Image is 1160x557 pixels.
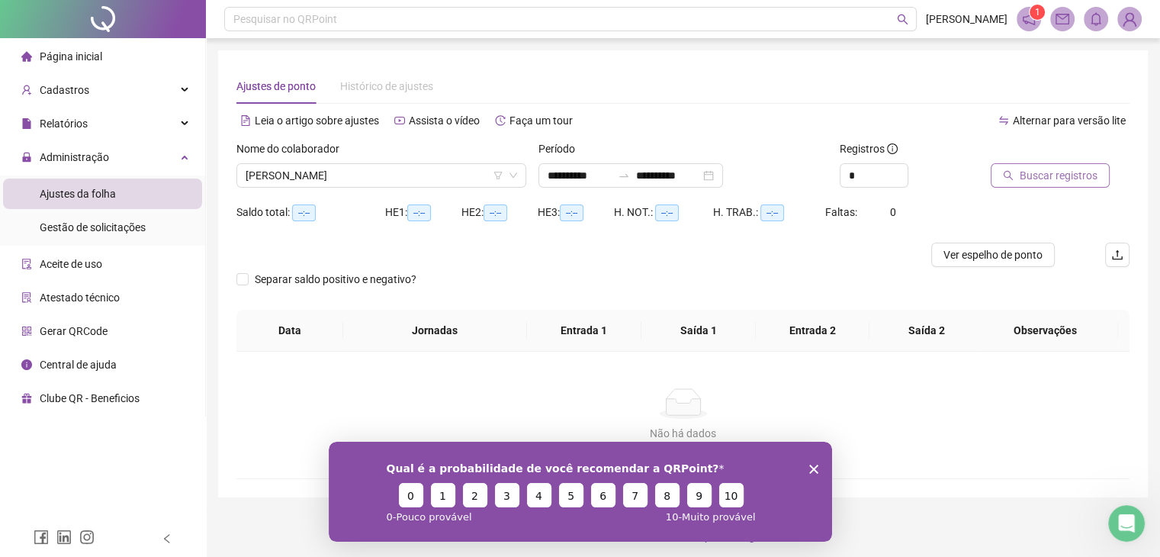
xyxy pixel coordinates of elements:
span: --:-- [560,204,583,221]
label: Nome do colaborador [236,140,349,157]
iframe: Pesquisa da QRPoint [329,442,832,542]
span: user-add [21,85,32,95]
iframe: Intercom live chat [1108,505,1145,542]
span: Página inicial [40,50,102,63]
span: Gestão de solicitações [40,221,146,233]
span: Ajustes da folha [40,188,116,200]
span: gift [21,393,32,404]
span: solution [21,292,32,303]
th: Data [236,310,343,352]
div: H. NOT.: [614,204,713,221]
span: left [162,533,172,544]
span: bell [1089,12,1103,26]
label: Período [538,140,585,157]
span: Faça um tour [509,114,573,127]
span: Atestado técnico [40,291,120,304]
div: HE 2: [461,204,538,221]
span: linkedin [56,530,72,545]
span: 1 [1035,7,1040,18]
span: Alternar para versão lite [1013,114,1126,127]
span: info-circle [21,359,32,370]
span: swap [998,115,1009,126]
sup: 1 [1030,5,1045,20]
div: Saldo total: [236,204,385,221]
span: Cadastros [40,84,89,96]
span: Administração [40,151,109,163]
span: Ver espelho de ponto [943,246,1043,263]
span: Histórico de ajustes [340,80,433,92]
button: Buscar registros [991,163,1110,188]
div: Não há dados [255,425,1111,442]
span: youtube [394,115,405,126]
span: --:-- [407,204,431,221]
span: notification [1022,12,1036,26]
span: Central de ajuda [40,359,117,371]
span: --:-- [655,204,679,221]
span: Buscar registros [1020,167,1097,184]
span: swap-right [618,169,630,182]
span: Faltas: [825,206,860,218]
span: filter [493,171,503,180]
span: --:-- [292,204,316,221]
span: Ajustes de ponto [236,80,316,92]
span: lock [21,152,32,163]
th: Saída 1 [641,310,756,352]
span: Registros [840,140,898,157]
span: --:-- [760,204,784,221]
span: Clube QR - Beneficios [40,392,140,404]
span: 0 [890,206,896,218]
div: HE 1: [385,204,461,221]
th: Jornadas [343,310,527,352]
span: upload [1111,249,1123,261]
span: Assista o vídeo [409,114,480,127]
span: Observações [985,322,1107,339]
span: search [897,14,908,25]
button: Ver espelho de ponto [931,243,1055,267]
span: info-circle [887,143,898,154]
span: down [509,171,518,180]
img: 48050 [1118,8,1141,31]
span: audit [21,259,32,269]
span: HEITOR DE SOUSA PINHEIRO [246,164,517,187]
span: home [21,51,32,62]
span: instagram [79,530,95,545]
span: --:-- [484,204,507,221]
span: search [1003,170,1014,181]
span: qrcode [21,326,32,336]
span: to [618,169,630,182]
th: Entrada 1 [527,310,641,352]
span: [PERSON_NAME] [926,11,1007,27]
span: mail [1056,12,1069,26]
span: Relatórios [40,118,88,130]
th: Entrada 2 [756,310,870,352]
span: Aceite de uso [40,258,102,270]
div: H. TRAB.: [713,204,824,221]
div: HE 3: [538,204,614,221]
span: Gerar QRCode [40,325,108,337]
span: file-text [240,115,251,126]
span: facebook [34,530,49,545]
th: Saída 2 [869,310,984,352]
span: file [21,118,32,129]
span: Separar saldo positivo e negativo? [249,271,423,288]
th: Observações [973,310,1119,352]
span: history [495,115,506,126]
span: Leia o artigo sobre ajustes [255,114,379,127]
